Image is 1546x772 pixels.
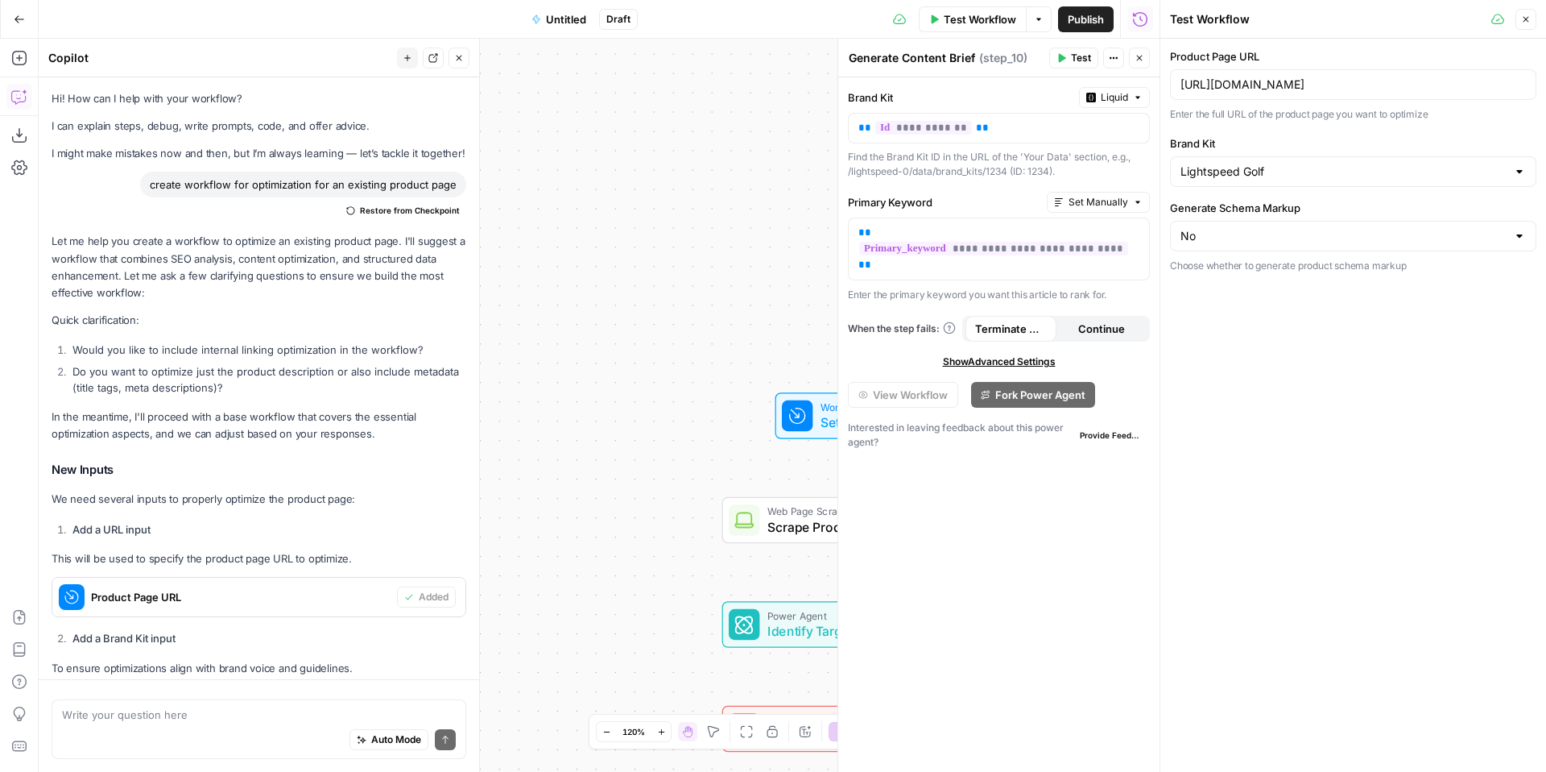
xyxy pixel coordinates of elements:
div: Find the Brand Kit ID in the URL of the 'Your Data' section, e.g., /lightspeed-0/data/brand_kits/... [848,150,1150,179]
span: Set Manually [1069,195,1128,210]
div: Interested in leaving feedback about this power agent? [848,421,1150,450]
button: Provide Feedback [1073,425,1150,445]
button: Fork Power Agent [971,382,1095,408]
span: Test Workflow [944,11,1016,27]
span: Continue [1078,321,1125,337]
span: Auto Mode [371,733,421,747]
input: https://example.com/products/your-product [1180,77,1526,93]
p: Choose whether to generate product schema markup [1170,258,1536,274]
input: Lightspeed Golf [1180,164,1507,180]
li: Do you want to optimize just the product description or also include metadata (title tags, meta d... [68,363,466,396]
button: Continue [1056,316,1147,342]
span: Untitled [546,11,586,27]
div: Power AgentIdentify Target KeywordsStep 4 [722,601,1022,648]
p: To ensure optimizations align with brand voice and guidelines. [52,660,466,677]
span: Fork Power Agent [995,387,1085,403]
span: Terminate Workflow [975,321,1047,337]
span: Provide Feedback [1080,429,1143,442]
p: This will be used to specify the product page URL to optimize. [52,550,466,567]
strong: Add a URL input [72,523,151,536]
input: No [1180,228,1507,244]
span: Publish [1068,11,1104,27]
span: Workflow [821,400,916,415]
button: Auto Mode [349,729,428,750]
label: Primary Keyword [848,194,1040,210]
span: ( step_10 ) [979,50,1027,66]
div: create workflow for optimization for an existing product page [140,172,466,197]
span: 120% [622,725,645,738]
button: Liquid [1079,87,1150,108]
button: Added [397,587,456,608]
span: Scrape Product Page [767,517,968,537]
p: Quick clarification: [52,312,466,329]
div: Power AgentOptimize Meta TagsStep 5 [722,706,1022,753]
strong: Add a Brand Kit input [72,632,176,645]
button: View Workflow [848,382,958,408]
p: I can explain steps, debug, write prompts, code, and offer advice. [52,118,466,135]
button: Test Workflow [919,6,1026,32]
span: View Workflow [873,387,948,403]
p: In the meantime, I'll proceed with a base workflow that covers the essential optimization aspects... [52,409,466,442]
label: Brand Kit [848,89,1073,106]
h3: New Inputs [52,459,466,480]
span: Added [419,590,449,604]
span: Power Agent [767,712,968,728]
label: Generate Schema Markup [1170,200,1536,216]
p: Hi! How can I help with your workflow? [52,90,466,107]
p: Let me help you create a workflow to optimize an existing product page. I'll suggest a workflow t... [52,233,466,301]
p: We need several inputs to properly optimize the product page: [52,491,466,508]
span: Restore from Checkpoint [360,204,460,217]
button: Publish [1058,6,1114,32]
span: Liquid [1101,90,1128,105]
div: Copilot [48,50,392,66]
span: Power Agent [767,608,967,624]
button: Set Manually [1047,192,1150,213]
textarea: Generate Content Brief [849,50,975,66]
label: Brand Kit [1170,135,1536,151]
li: Would you like to include internal linking optimization in the workflow? [68,342,466,358]
button: Restore from Checkpoint [340,201,466,220]
p: Enter the primary keyword you want this article to rank for. [848,287,1150,303]
button: Untitled [522,6,596,32]
span: Web Page Scrape [767,504,968,519]
div: Web Page ScrapeScrape Product PageStep 3 [722,497,1022,544]
div: WorkflowSet InputsInputs [722,392,1022,439]
p: I might make mistakes now and then, but I’m always learning — let’s tackle it together! [52,145,466,162]
p: Enter the full URL of the product page you want to optimize [1170,106,1536,122]
span: Set Inputs [821,413,916,432]
label: Product Page URL [1170,48,1536,64]
span: Draft [606,12,630,27]
span: Test [1071,51,1091,65]
span: Identify Target Keywords [767,621,967,641]
span: Product Page URL [91,589,391,605]
button: Test [1049,48,1098,68]
span: Show Advanced Settings [943,355,1056,369]
a: When the step fails: [848,322,956,336]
